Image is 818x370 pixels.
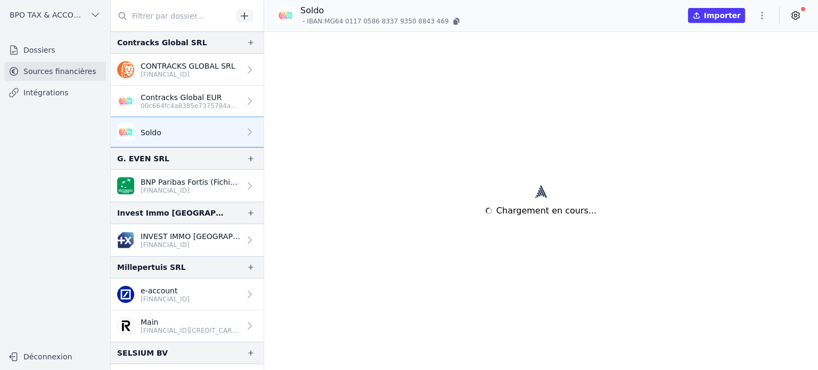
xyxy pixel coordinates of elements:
a: e-account [FINANCIAL_ID] [111,278,264,310]
p: e-account [141,285,190,296]
button: Déconnexion [4,348,106,365]
a: Soldo [111,117,264,147]
p: CONTRACKS GLOBAL SRL [141,61,235,71]
div: SELSIUM BV [117,347,168,359]
span: Chargement en cours... [496,204,596,217]
img: cropped-banque-populaire-logotype-rvb-1.png [117,232,134,249]
div: Invest Immo [GEOGRAPHIC_DATA] [117,207,230,219]
p: [FINANCIAL_ID] [141,295,190,303]
a: BNP Paribas Fortis (Fichiers importés) [FINANCIAL_ID] [111,170,264,202]
button: BPO TAX & ACCOUNTANCY SRL [4,6,106,23]
div: Millepertuis SRL [117,261,186,274]
a: Sources financières [4,62,106,81]
img: SOLDO_SFSDIE22.png [117,93,134,110]
a: INVEST IMMO [GEOGRAPHIC_DATA] [FINANCIAL_ID] [111,224,264,256]
a: Dossiers [4,40,106,60]
p: [FINANCIAL_ID] [141,241,240,249]
img: deutschebank.png [117,286,134,303]
a: CONTRACKS GLOBAL SRL [FINANCIAL_ID] [111,54,264,86]
input: Filtrer par dossier... [111,6,232,26]
a: Contracks Global EUR 00c664fc4a8385e7375784a267ba5554 [111,86,264,117]
span: IBAN: MG64 0117 0586 8337 9350 8843 469 [307,17,448,26]
img: revolut.png [117,317,134,334]
p: BNP Paribas Fortis (Fichiers importés) [141,177,240,187]
div: G. EVEN SRL [117,152,169,165]
button: Importer [688,8,745,23]
img: BNP_BE_BUSINESS_GEBABEBB.png [117,177,134,194]
img: ing.png [117,61,134,78]
p: [FINANCIAL_ID] [141,70,235,79]
img: SOLDO_SFSDIE22.png [117,124,134,141]
p: [FINANCIAL_ID][CREDIT_CARD_NUMBER] [141,326,240,335]
p: 00c664fc4a8385e7375784a267ba5554 [141,102,240,110]
a: Main [FINANCIAL_ID][CREDIT_CARD_NUMBER] [111,310,264,342]
p: Soldo [141,127,161,138]
img: SOLDO_SFSDIE22.png [277,7,294,24]
span: - [302,17,305,26]
p: Contracks Global EUR [141,92,240,103]
p: Soldo [300,4,462,17]
p: Main [141,317,240,327]
p: INVEST IMMO [GEOGRAPHIC_DATA] [141,231,240,242]
span: BPO TAX & ACCOUNTANCY SRL [10,10,86,20]
div: Contracks Global SRL [117,36,207,49]
p: [FINANCIAL_ID] [141,186,240,195]
a: Intégrations [4,83,106,102]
